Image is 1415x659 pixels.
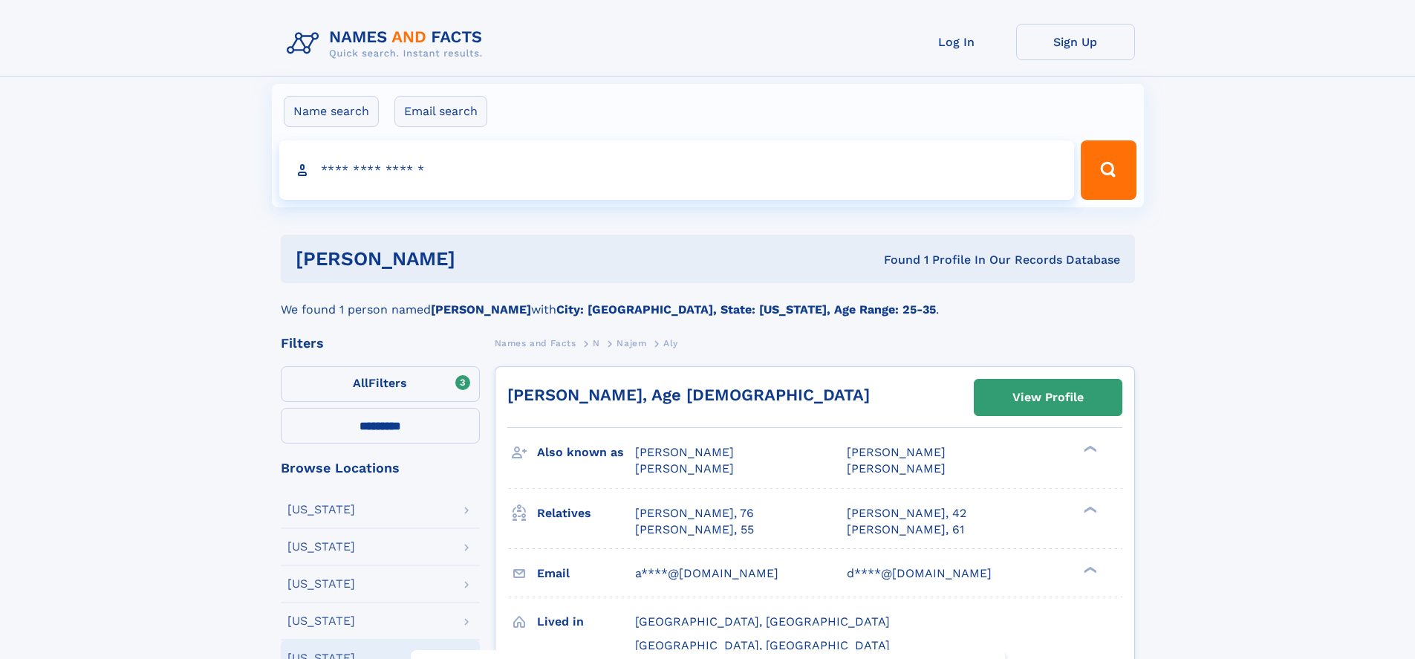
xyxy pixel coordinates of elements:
[617,338,646,348] span: Najem
[537,501,635,526] h3: Relatives
[281,461,480,475] div: Browse Locations
[1081,140,1136,200] button: Search Button
[281,24,495,64] img: Logo Names and Facts
[353,376,368,390] span: All
[635,638,890,652] span: [GEOGRAPHIC_DATA], [GEOGRAPHIC_DATA]
[1012,380,1084,415] div: View Profile
[617,334,646,352] a: Najem
[847,522,964,538] a: [PERSON_NAME], 61
[635,505,754,522] a: [PERSON_NAME], 76
[495,334,576,352] a: Names and Facts
[635,614,890,629] span: [GEOGRAPHIC_DATA], [GEOGRAPHIC_DATA]
[279,140,1075,200] input: search input
[287,578,355,590] div: [US_STATE]
[281,366,480,402] label: Filters
[394,96,487,127] label: Email search
[284,96,379,127] label: Name search
[431,302,531,316] b: [PERSON_NAME]
[537,440,635,465] h3: Also known as
[663,338,678,348] span: Aly
[537,561,635,586] h3: Email
[975,380,1122,415] a: View Profile
[897,24,1016,60] a: Log In
[287,541,355,553] div: [US_STATE]
[1016,24,1135,60] a: Sign Up
[593,334,600,352] a: N
[847,505,966,522] a: [PERSON_NAME], 42
[287,615,355,627] div: [US_STATE]
[669,252,1120,268] div: Found 1 Profile In Our Records Database
[296,250,670,268] h1: [PERSON_NAME]
[635,522,754,538] a: [PERSON_NAME], 55
[847,461,946,475] span: [PERSON_NAME]
[537,609,635,634] h3: Lived in
[507,386,870,404] a: [PERSON_NAME], Age [DEMOGRAPHIC_DATA]
[281,337,480,350] div: Filters
[556,302,936,316] b: City: [GEOGRAPHIC_DATA], State: [US_STATE], Age Range: 25-35
[635,461,734,475] span: [PERSON_NAME]
[593,338,600,348] span: N
[635,445,734,459] span: [PERSON_NAME]
[287,504,355,516] div: [US_STATE]
[847,445,946,459] span: [PERSON_NAME]
[1080,504,1098,514] div: ❯
[281,283,1135,319] div: We found 1 person named with .
[1080,565,1098,574] div: ❯
[1080,444,1098,454] div: ❯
